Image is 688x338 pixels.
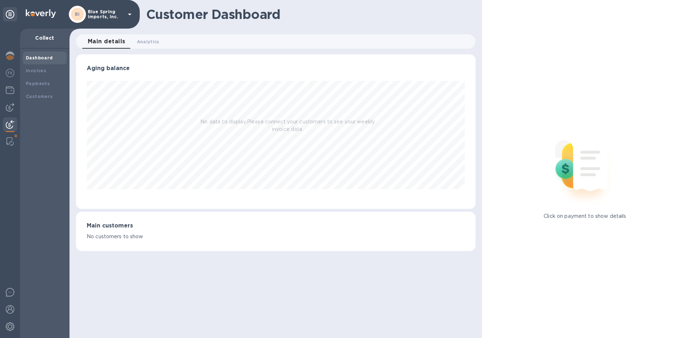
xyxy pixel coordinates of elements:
b: BI [75,11,80,17]
img: Logo [26,9,56,18]
h3: Main customers [87,222,465,229]
h3: Aging balance [87,65,465,72]
span: Analytics [137,38,159,45]
h1: Customer Dashboard [146,7,470,22]
b: Payments [26,81,50,86]
p: No customers to show [87,233,465,240]
img: Wallets [6,86,14,94]
b: Customers [26,94,53,99]
b: Invoices [26,68,46,73]
b: Dashboard [26,55,53,60]
p: Click on payment to show details [544,212,626,220]
div: Unpin categories [3,7,17,21]
img: Foreign exchange [6,69,14,77]
p: Blue Spring Imports, Inc. [88,9,124,19]
p: Collect [26,34,64,41]
span: Main details [88,36,125,46]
